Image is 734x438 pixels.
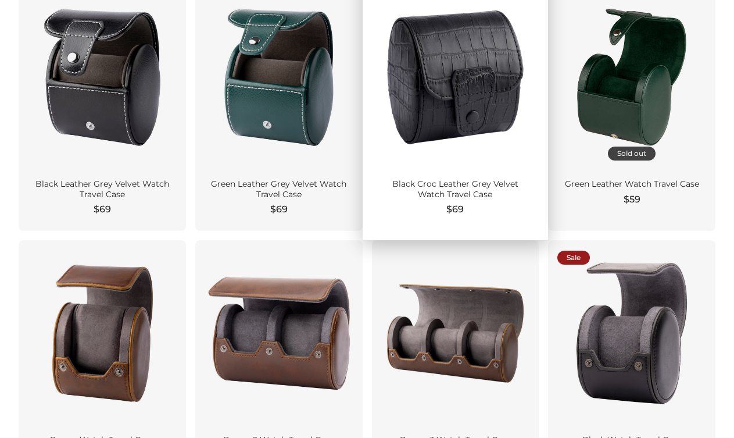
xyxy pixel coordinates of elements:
span: $69 [94,202,111,216]
div: Sale [557,251,590,265]
span: $69 [270,202,288,216]
div: Green Leather Watch Travel Case [562,179,701,190]
div: Black Croc Leather Grey Velvet Watch Travel Case [386,179,525,200]
div: Black Leather Grey Velvet Watch Travel Case [33,179,172,200]
span: $59 [624,193,640,206]
div: Green Leather Grey Velvet Watch Travel Case [209,179,349,200]
span: $69 [446,202,464,216]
